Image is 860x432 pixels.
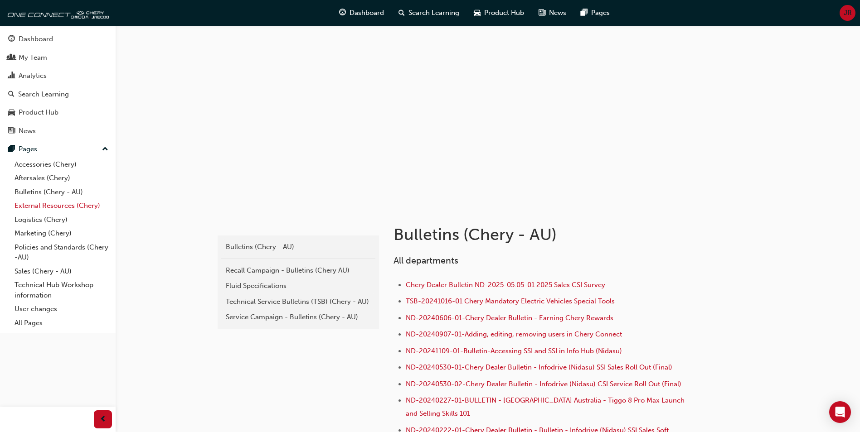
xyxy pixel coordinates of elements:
[484,8,524,18] span: Product Hub
[19,71,47,81] div: Analytics
[394,255,458,266] span: All departments
[8,91,15,99] span: search-icon
[474,7,481,19] span: car-icon
[100,414,107,425] span: prev-icon
[19,107,58,118] div: Product Hub
[221,309,375,325] a: Service Campaign - Bulletins (Chery - AU)
[8,127,15,135] span: news-icon
[829,401,851,423] div: Open Intercom Messenger
[226,312,371,322] div: Service Campaign - Bulletins (Chery - AU)
[226,242,371,252] div: Bulletins (Chery - AU)
[406,380,681,388] a: ND-20240530-02-Chery Dealer Bulletin - Infodrive (Nidasu) CSI Service Roll Out (Final)
[391,4,466,22] a: search-iconSearch Learning
[221,263,375,278] a: Recall Campaign - Bulletins (Chery AU)
[840,5,855,21] button: JR
[11,213,112,227] a: Logistics (Chery)
[4,49,112,66] a: My Team
[406,281,605,289] a: Chery Dealer Bulletin ND-2025-05.05-01 2025 Sales CSI Survey
[398,7,405,19] span: search-icon
[466,4,531,22] a: car-iconProduct Hub
[406,314,613,322] a: ND-20240606-01-Chery Dealer Bulletin - Earning Chery Rewards
[11,199,112,213] a: External Resources (Chery)
[102,144,108,155] span: up-icon
[4,29,112,141] button: DashboardMy TeamAnalyticsSearch LearningProduct HubNews
[18,89,69,100] div: Search Learning
[408,8,459,18] span: Search Learning
[394,225,691,245] h1: Bulletins (Chery - AU)
[226,281,371,291] div: Fluid Specifications
[11,171,112,185] a: Aftersales (Chery)
[221,278,375,294] a: Fluid Specifications
[11,185,112,199] a: Bulletins (Chery - AU)
[332,4,391,22] a: guage-iconDashboard
[221,294,375,310] a: Technical Service Bulletins (TSB) (Chery - AU)
[8,109,15,117] span: car-icon
[11,278,112,302] a: Technical Hub Workshop information
[11,158,112,172] a: Accessories (Chery)
[4,123,112,139] a: News
[8,35,15,43] span: guage-icon
[11,264,112,278] a: Sales (Chery - AU)
[406,297,615,305] a: TSB-20241016-01 Chery Mandatory Electric Vehicles Special Tools
[4,141,112,158] button: Pages
[5,4,109,22] img: oneconnect
[339,7,346,19] span: guage-icon
[549,8,566,18] span: News
[19,53,47,63] div: My Team
[19,126,36,136] div: News
[539,7,545,19] span: news-icon
[350,8,384,18] span: Dashboard
[8,72,15,80] span: chart-icon
[11,226,112,240] a: Marketing (Chery)
[19,144,37,154] div: Pages
[221,239,375,255] a: Bulletins (Chery - AU)
[226,297,371,307] div: Technical Service Bulletins (TSB) (Chery - AU)
[406,330,622,338] a: ND-20240907-01-Adding, editing, removing users in Chery Connect
[406,347,622,355] a: ND-20241109-01-Bulletin-Accessing SSI and SSI in Info Hub (Nidasu)
[11,302,112,316] a: User changes
[406,363,672,371] a: ND-20240530-01-Chery Dealer Bulletin - Infodrive (Nidasu) SSI Sales Roll Out (Final)
[8,54,15,62] span: people-icon
[11,316,112,330] a: All Pages
[226,265,371,276] div: Recall Campaign - Bulletins (Chery AU)
[4,67,112,84] a: Analytics
[11,240,112,264] a: Policies and Standards (Chery -AU)
[581,7,588,19] span: pages-icon
[8,145,15,154] span: pages-icon
[4,86,112,103] a: Search Learning
[4,31,112,48] a: Dashboard
[573,4,617,22] a: pages-iconPages
[19,34,53,44] div: Dashboard
[844,8,852,18] span: JR
[406,396,686,418] a: ND-20240227-01-BULLETIN - [GEOGRAPHIC_DATA] Australia - Tiggo 8 Pro Max Launch and Selling Skills...
[531,4,573,22] a: news-iconNews
[4,104,112,121] a: Product Hub
[591,8,610,18] span: Pages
